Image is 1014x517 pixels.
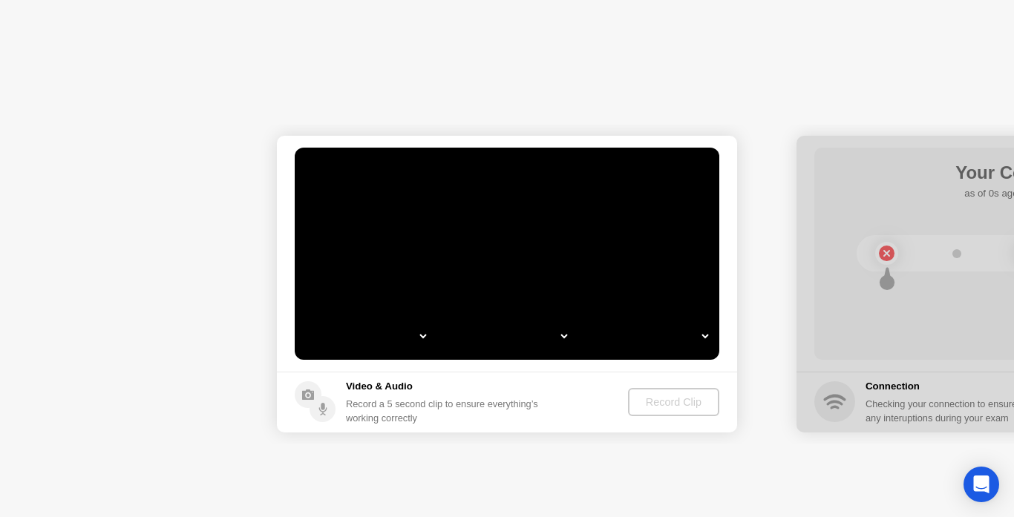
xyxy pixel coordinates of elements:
[346,397,544,425] div: Record a 5 second clip to ensure everything’s working correctly
[964,467,999,502] div: Open Intercom Messenger
[443,321,570,351] select: Available speakers
[584,321,711,351] select: Available microphones
[302,321,429,351] select: Available cameras
[628,388,719,416] button: Record Clip
[634,396,713,408] div: Record Clip
[346,379,544,394] h5: Video & Audio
